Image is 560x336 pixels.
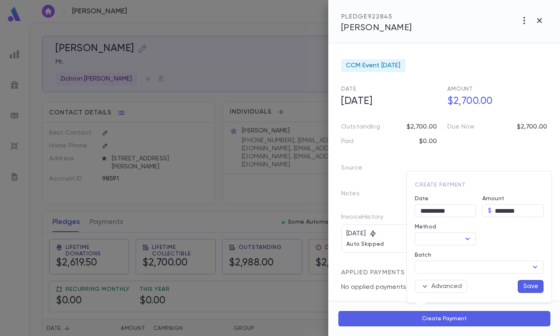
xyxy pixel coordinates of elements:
p: $ [488,207,492,215]
label: Batch [415,252,431,258]
button: Open [462,233,473,245]
button: Advanced [415,280,467,293]
label: Date [415,195,476,202]
label: Amount [482,195,504,202]
label: Method [415,224,436,230]
button: Save [518,280,544,293]
input: Choose date, selected date is Sep 11, 2025 [415,205,476,217]
span: Create Payment [415,182,466,188]
button: Open [529,261,541,273]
